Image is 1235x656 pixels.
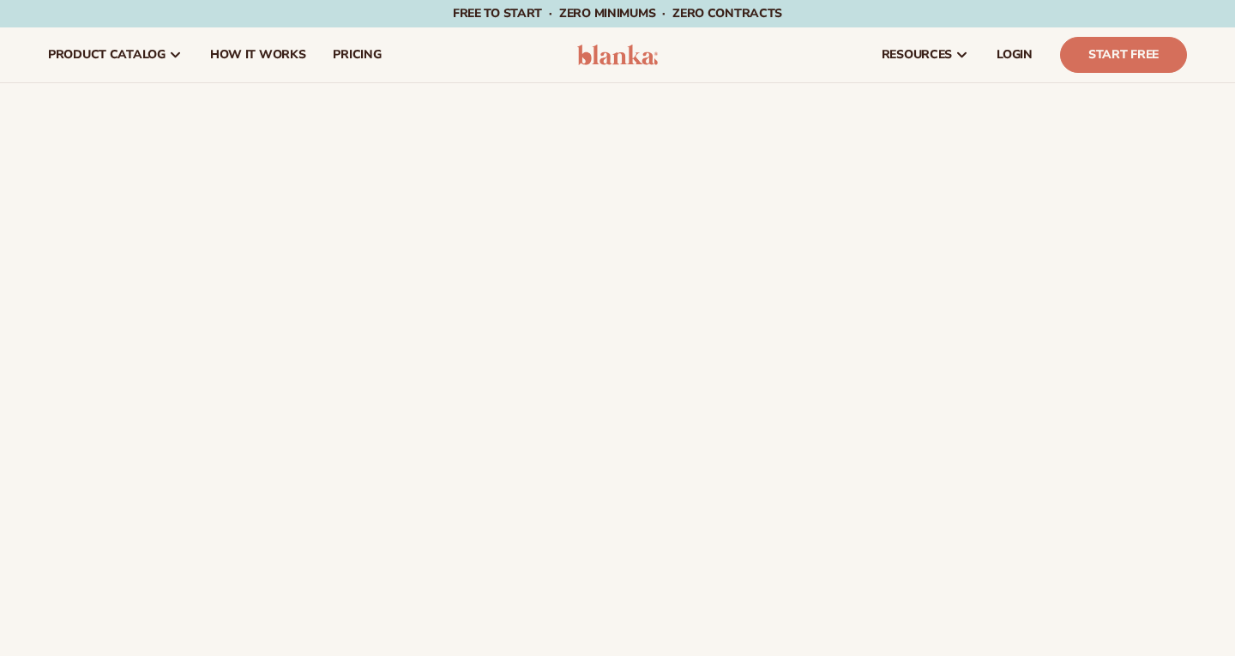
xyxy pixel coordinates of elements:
a: product catalog [34,27,196,82]
span: resources [882,48,952,62]
span: How It Works [210,48,306,62]
span: LOGIN [997,48,1033,62]
a: LOGIN [983,27,1046,82]
a: Start Free [1060,37,1187,73]
a: resources [868,27,983,82]
a: How It Works [196,27,320,82]
span: pricing [333,48,381,62]
img: logo [577,45,659,65]
a: pricing [319,27,395,82]
span: Free to start · ZERO minimums · ZERO contracts [453,5,782,21]
span: product catalog [48,48,166,62]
